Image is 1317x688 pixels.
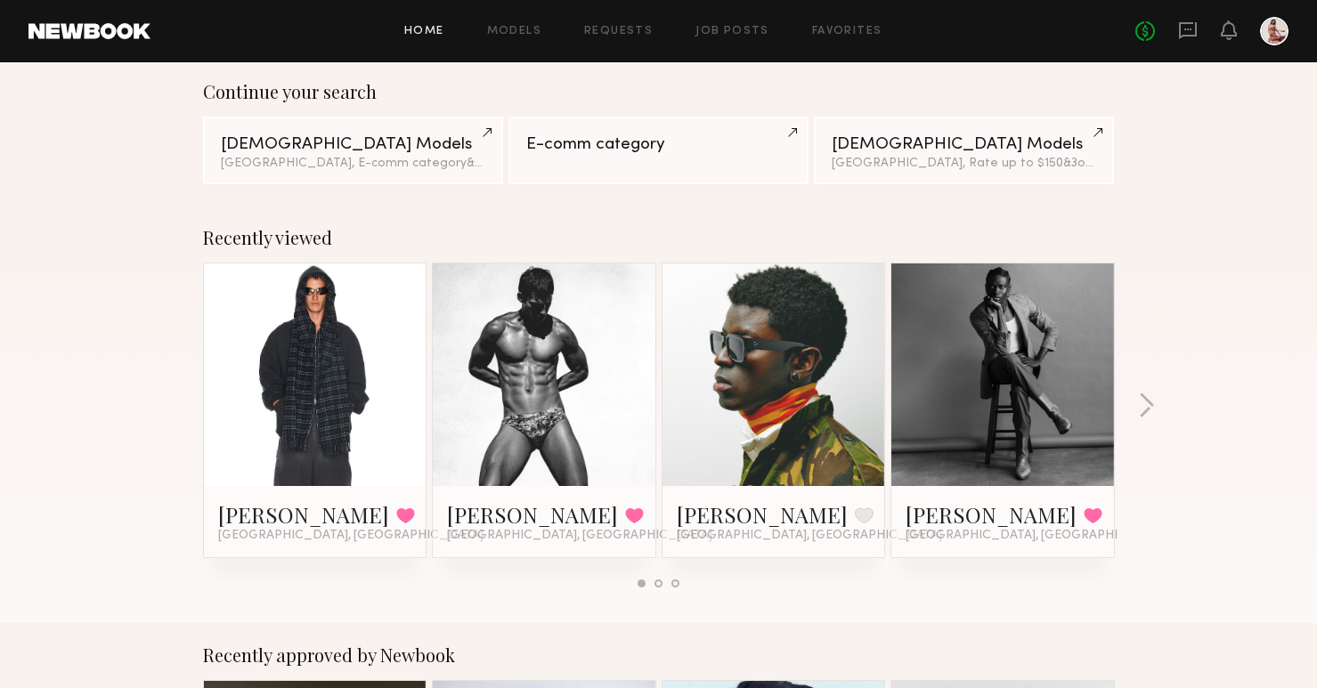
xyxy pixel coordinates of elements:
[467,158,543,169] span: & 1 other filter
[508,117,809,184] a: E-comm category
[812,26,882,37] a: Favorites
[526,136,791,153] div: E-comm category
[832,136,1096,153] div: [DEMOGRAPHIC_DATA] Models
[203,227,1115,248] div: Recently viewed
[203,117,503,184] a: [DEMOGRAPHIC_DATA] Models[GEOGRAPHIC_DATA], E-comm category&1other filter
[677,529,942,543] span: [GEOGRAPHIC_DATA], [GEOGRAPHIC_DATA]
[404,26,444,37] a: Home
[487,26,541,37] a: Models
[218,529,484,543] span: [GEOGRAPHIC_DATA], [GEOGRAPHIC_DATA]
[203,644,1115,666] div: Recently approved by Newbook
[906,500,1077,529] a: [PERSON_NAME]
[906,529,1171,543] span: [GEOGRAPHIC_DATA], [GEOGRAPHIC_DATA]
[832,158,1096,170] div: [GEOGRAPHIC_DATA], Rate up to $150
[447,500,618,529] a: [PERSON_NAME]
[584,26,653,37] a: Requests
[814,117,1114,184] a: [DEMOGRAPHIC_DATA] Models[GEOGRAPHIC_DATA], Rate up to $150&3other filters
[695,26,769,37] a: Job Posts
[677,500,848,529] a: [PERSON_NAME]
[447,529,712,543] span: [GEOGRAPHIC_DATA], [GEOGRAPHIC_DATA]
[221,136,485,153] div: [DEMOGRAPHIC_DATA] Models
[1063,158,1148,169] span: & 3 other filter s
[218,500,389,529] a: [PERSON_NAME]
[221,158,485,170] div: [GEOGRAPHIC_DATA], E-comm category
[203,81,1115,102] div: Continue your search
